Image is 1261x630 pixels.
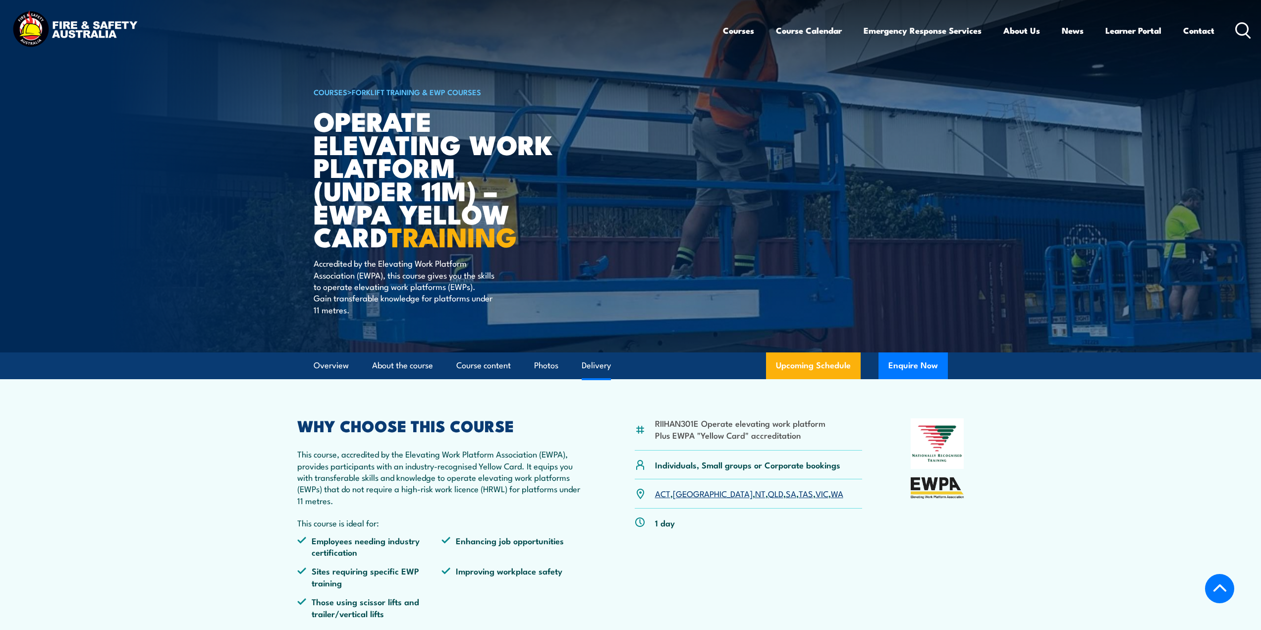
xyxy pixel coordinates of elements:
p: 1 day [655,517,675,528]
li: Employees needing industry certification [297,535,442,558]
a: Delivery [582,352,611,379]
img: EWPA [911,477,964,499]
button: Enquire Now [878,352,948,379]
h6: > [314,86,558,98]
a: Course content [456,352,511,379]
p: Accredited by the Elevating Work Platform Association (EWPA), this course gives you the skills to... [314,257,494,315]
a: ACT [655,487,670,499]
li: Those using scissor lifts and trailer/vertical lifts [297,596,442,619]
li: Improving workplace safety [441,565,586,588]
p: Individuals, Small groups or Corporate bookings [655,459,840,470]
a: News [1062,17,1084,44]
li: Enhancing job opportunities [441,535,586,558]
a: WA [831,487,843,499]
p: This course is ideal for: [297,517,587,528]
a: Courses [723,17,754,44]
li: RIIHAN301E Operate elevating work platform [655,417,825,429]
a: Upcoming Schedule [766,352,861,379]
a: Forklift Training & EWP Courses [352,86,481,97]
li: Sites requiring specific EWP training [297,565,442,588]
a: QLD [768,487,783,499]
p: , , , , , , , [655,488,843,499]
h1: Operate Elevating Work Platform (under 11m) – EWPA Yellow Card [314,109,558,248]
a: COURSES [314,86,347,97]
a: Overview [314,352,349,379]
h2: WHY CHOOSE THIS COURSE [297,418,587,432]
a: NT [755,487,766,499]
a: Learner Portal [1105,17,1161,44]
a: Course Calendar [776,17,842,44]
strong: TRAINING [388,215,517,256]
li: Plus EWPA "Yellow Card" accreditation [655,429,825,441]
p: This course, accredited by the Elevating Work Platform Association (EWPA), provides participants ... [297,448,587,506]
a: Contact [1183,17,1214,44]
a: TAS [799,487,813,499]
a: About Us [1003,17,1040,44]
a: [GEOGRAPHIC_DATA] [673,487,753,499]
img: Nationally Recognised Training logo. [911,418,964,469]
a: About the course [372,352,433,379]
a: VIC [816,487,828,499]
a: Emergency Response Services [864,17,982,44]
a: SA [786,487,796,499]
a: Photos [534,352,558,379]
